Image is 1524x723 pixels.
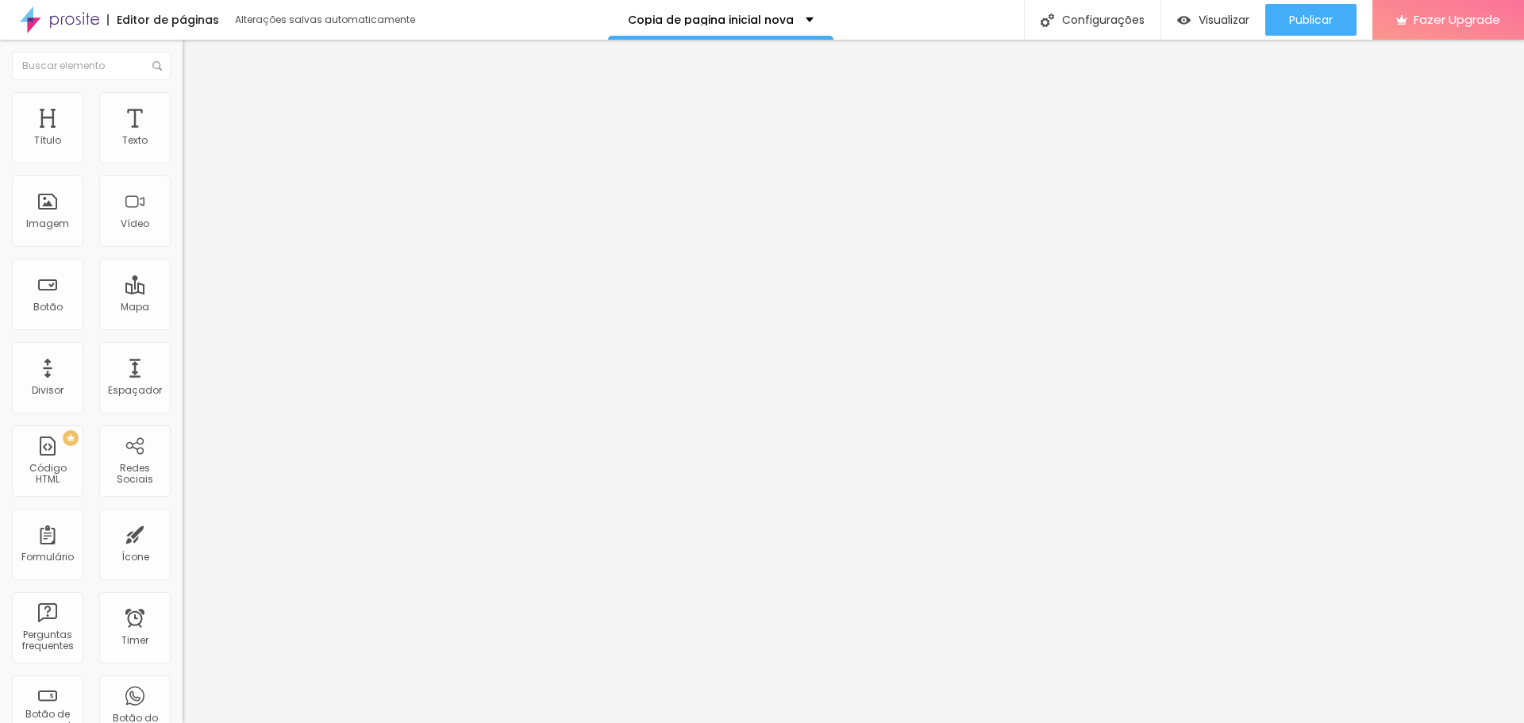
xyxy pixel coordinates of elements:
[121,552,149,563] div: Ícone
[21,552,74,563] div: Formulário
[235,15,418,25] div: Alterações salvas automaticamente
[12,52,171,80] input: Buscar elemento
[1041,13,1054,27] img: Icone
[121,218,149,229] div: Vídeo
[107,14,219,25] div: Editor de páginas
[1289,13,1333,26] span: Publicar
[32,385,63,396] div: Divisor
[121,302,149,313] div: Mapa
[121,635,148,646] div: Timer
[103,463,166,486] div: Redes Sociais
[1265,4,1357,36] button: Publicar
[152,61,162,71] img: Icone
[183,40,1524,723] iframe: Editor
[26,218,69,229] div: Imagem
[1161,4,1265,36] button: Visualizar
[122,135,148,146] div: Texto
[34,135,61,146] div: Título
[1199,13,1249,26] span: Visualizar
[1414,13,1500,26] span: Fazer Upgrade
[16,463,79,486] div: Código HTML
[628,14,794,25] p: Copia de pagina inicial nova
[1177,13,1191,27] img: view-1.svg
[33,302,63,313] div: Botão
[108,385,162,396] div: Espaçador
[16,629,79,652] div: Perguntas frequentes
